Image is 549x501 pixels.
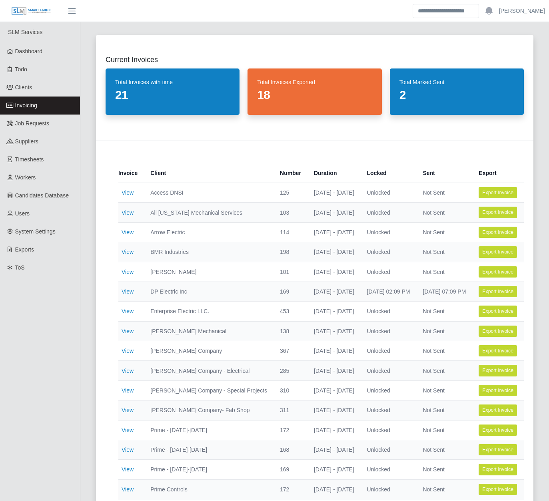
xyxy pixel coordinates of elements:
[416,479,472,499] td: Not Sent
[361,460,417,479] td: Unlocked
[274,380,307,400] td: 310
[144,282,274,301] td: DP Electric Inc
[416,203,472,222] td: Not Sent
[274,242,307,262] td: 198
[479,345,517,356] button: Export Invoice
[307,183,361,203] td: [DATE] - [DATE]
[479,444,517,455] button: Export Invoice
[144,203,274,222] td: All [US_STATE] Mechanical Services
[274,420,307,440] td: 172
[307,440,361,459] td: [DATE] - [DATE]
[307,479,361,499] td: [DATE] - [DATE]
[361,262,417,282] td: Unlocked
[274,321,307,341] td: 138
[122,387,134,394] a: View
[307,361,361,380] td: [DATE] - [DATE]
[479,326,517,337] button: Export Invoice
[15,138,38,145] span: Suppliers
[361,203,417,222] td: Unlocked
[122,486,134,493] a: View
[274,479,307,499] td: 172
[115,78,230,86] dt: Total Invoices with time
[499,7,545,15] a: [PERSON_NAME]
[361,222,417,242] td: Unlocked
[361,163,417,183] th: Locked
[106,54,524,65] h2: Current Invoices
[479,227,517,238] button: Export Invoice
[479,484,517,495] button: Export Invoice
[122,466,134,473] a: View
[122,368,134,374] a: View
[307,460,361,479] td: [DATE] - [DATE]
[144,380,274,400] td: [PERSON_NAME] Company - Special Projects
[361,183,417,203] td: Unlocked
[122,447,134,453] a: View
[144,361,274,380] td: [PERSON_NAME] Company - Electrical
[416,302,472,321] td: Not Sent
[416,420,472,440] td: Not Sent
[479,404,517,416] button: Export Invoice
[15,48,43,54] span: Dashboard
[144,183,274,203] td: Access DNSI
[144,440,274,459] td: Prime - [DATE]-[DATE]
[361,400,417,420] td: Unlocked
[15,228,56,235] span: System Settings
[479,246,517,258] button: Export Invoice
[361,479,417,499] td: Unlocked
[15,102,37,109] span: Invoicing
[122,288,134,295] a: View
[144,479,274,499] td: Prime Controls
[15,66,27,72] span: Todo
[307,420,361,440] td: [DATE] - [DATE]
[479,365,517,376] button: Export Invoice
[479,286,517,297] button: Export Invoice
[274,183,307,203] td: 125
[416,163,472,183] th: Sent
[416,440,472,459] td: Not Sent
[122,229,134,235] a: View
[361,380,417,400] td: Unlocked
[479,425,517,436] button: Export Invoice
[274,400,307,420] td: 311
[472,163,523,183] th: Export
[122,427,134,433] a: View
[479,385,517,396] button: Export Invoice
[416,321,472,341] td: Not Sent
[416,282,472,301] td: [DATE] 07:09 PM
[361,321,417,341] td: Unlocked
[144,420,274,440] td: Prime - [DATE]-[DATE]
[479,207,517,218] button: Export Invoice
[307,163,361,183] th: Duration
[307,380,361,400] td: [DATE] - [DATE]
[479,306,517,317] button: Export Invoice
[416,460,472,479] td: Not Sent
[361,420,417,440] td: Unlocked
[413,4,479,18] input: Search
[274,302,307,321] td: 453
[416,242,472,262] td: Not Sent
[115,88,230,102] dd: 21
[257,78,372,86] dt: Total Invoices Exported
[144,242,274,262] td: BMR Industries
[307,321,361,341] td: [DATE] - [DATE]
[15,84,32,91] span: Clients
[122,308,134,314] a: View
[479,464,517,475] button: Export Invoice
[361,282,417,301] td: [DATE] 02:09 PM
[15,156,44,163] span: Timesheets
[307,203,361,222] td: [DATE] - [DATE]
[122,348,134,354] a: View
[11,7,51,16] img: SLM Logo
[144,163,274,183] th: Client
[307,242,361,262] td: [DATE] - [DATE]
[361,440,417,459] td: Unlocked
[307,302,361,321] td: [DATE] - [DATE]
[144,321,274,341] td: [PERSON_NAME] Mechanical
[274,361,307,380] td: 285
[416,183,472,203] td: Not Sent
[307,222,361,242] td: [DATE] - [DATE]
[122,269,134,275] a: View
[274,203,307,222] td: 103
[15,174,36,181] span: Workers
[144,222,274,242] td: Arrow Electric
